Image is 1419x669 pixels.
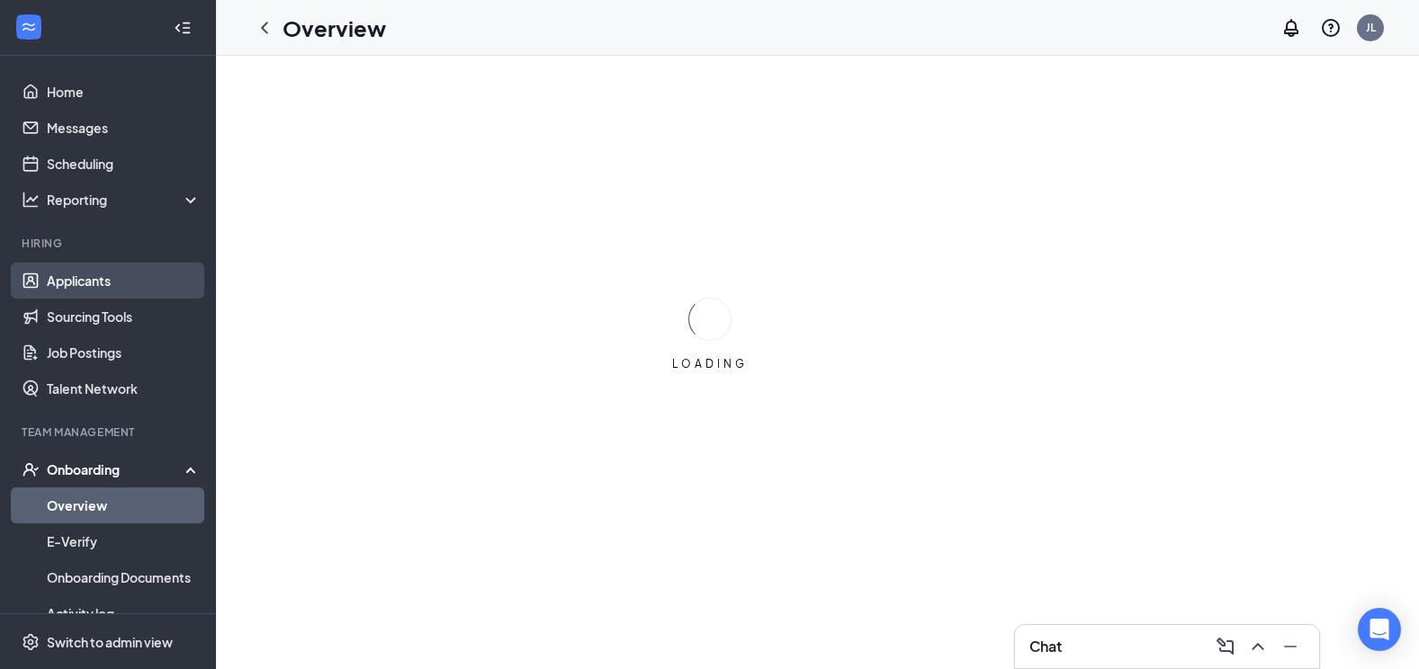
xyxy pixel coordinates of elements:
div: Hiring [22,236,197,251]
svg: Notifications [1280,17,1302,39]
div: Team Management [22,424,197,440]
div: JL [1366,20,1376,35]
svg: UserCheck [22,460,40,478]
svg: Settings [22,633,40,651]
button: ChevronUp [1244,632,1272,661]
div: Onboarding [47,460,185,478]
a: Sourcing Tools [47,299,201,334]
svg: WorkstreamLogo [20,18,38,36]
h3: Chat [1029,637,1062,656]
svg: Minimize [1280,636,1301,657]
svg: QuestionInfo [1320,17,1342,39]
a: Messages [47,110,201,146]
button: Minimize [1276,632,1305,661]
a: E-Verify [47,523,201,559]
a: Overview [47,487,201,523]
div: Switch to admin view [47,633,173,651]
h1: Overview [283,13,386,43]
a: Home [47,74,201,110]
div: LOADING [665,356,755,371]
div: Reporting [47,191,202,209]
a: Talent Network [47,370,201,406]
a: Activity log [47,595,201,631]
a: Applicants [47,263,201,299]
button: ComposeMessage [1211,632,1240,661]
svg: Collapse [174,19,192,37]
a: Scheduling [47,146,201,182]
div: Open Intercom Messenger [1358,608,1401,651]
svg: ChevronLeft [254,17,275,39]
svg: ComposeMessage [1215,636,1236,657]
svg: ChevronUp [1247,636,1269,657]
svg: Analysis [22,191,40,209]
a: Onboarding Documents [47,559,201,595]
a: Job Postings [47,334,201,370]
